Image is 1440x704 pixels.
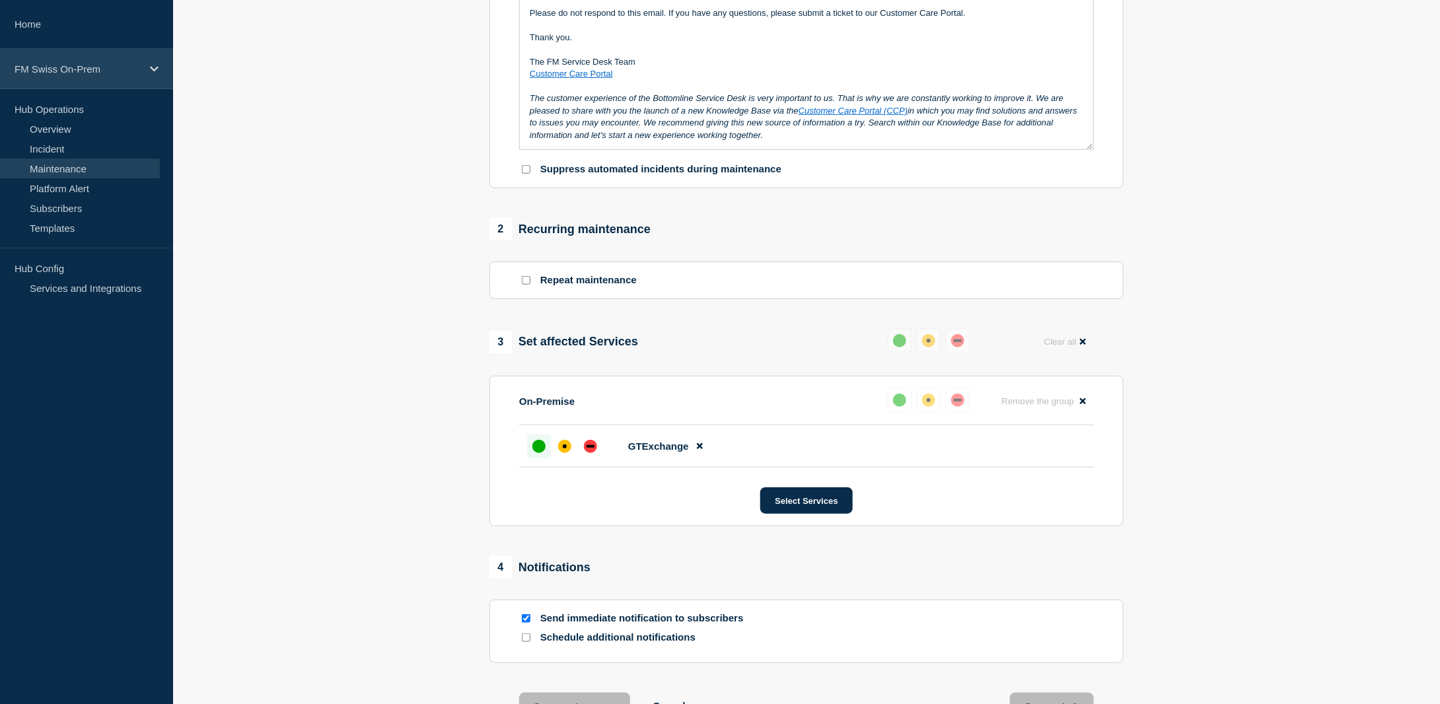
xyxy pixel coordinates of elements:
div: up [893,334,906,347]
div: Notifications [489,556,591,579]
button: affected [917,329,941,353]
p: Send immediate notification to subscribers [540,612,752,625]
span: 2 [489,218,512,240]
button: affected [917,388,941,412]
button: Remove the group [993,388,1094,414]
p: Schedule additional notifications [540,631,752,644]
p: The FM Service Desk Team [530,56,1083,68]
p: Repeat maintenance [540,274,637,287]
button: down [946,388,970,412]
div: down [584,440,597,453]
div: down [951,334,964,347]
em: The customer experience of the Bottomline Service Desk is very important to us. That is why we ar... [530,93,1079,139]
p: Please do not respond to this email. If you have any questions, please submit a ticket to our Cus... [530,7,1083,19]
span: Remove the group [1001,396,1074,406]
div: Recurring maintenance [489,218,651,240]
span: GTExchange [628,440,689,452]
input: Schedule additional notifications [522,633,530,642]
button: up [888,329,912,353]
button: up [888,388,912,412]
div: affected [558,440,571,453]
button: Select Services [760,487,852,514]
div: Set affected Services [489,331,638,353]
p: FM Swiss On-Prem [15,63,141,75]
div: affected [922,334,935,347]
button: down [946,329,970,353]
div: down [951,394,964,407]
input: Send immediate notification to subscribers [522,614,530,623]
p: On-Premise [519,396,575,407]
div: affected [922,394,935,407]
a: Customer Care Portal [530,69,613,79]
span: 3 [489,331,512,353]
p: Thank you. [530,32,1083,44]
div: up [532,440,546,453]
p: Suppress automated incidents during maintenance [540,163,781,176]
input: Suppress automated incidents during maintenance [522,165,530,174]
button: Clear all [1036,329,1094,355]
span: 4 [489,556,512,579]
input: Repeat maintenance [522,276,530,285]
div: up [893,394,906,407]
a: Customer Care Portal (CCP) [799,106,908,116]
